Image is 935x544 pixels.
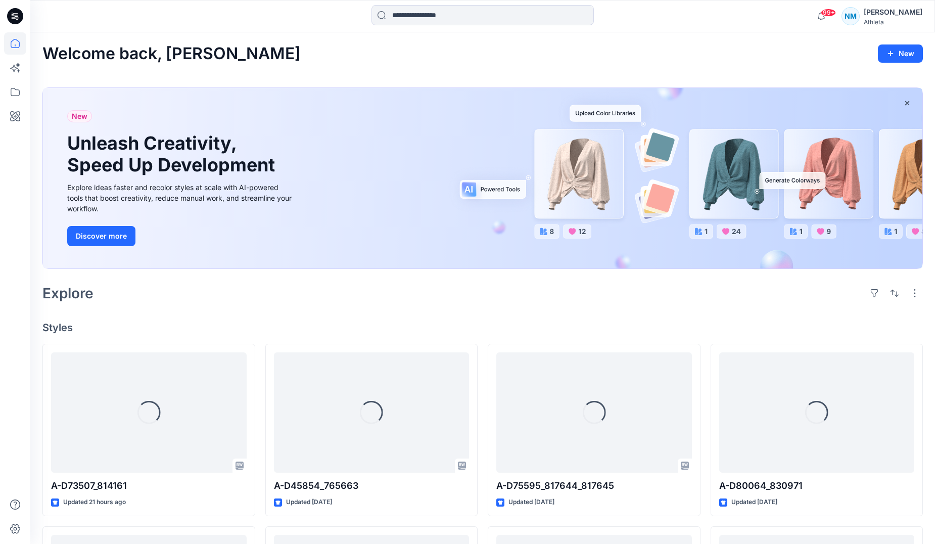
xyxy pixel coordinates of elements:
[864,18,922,26] div: Athleta
[274,479,470,493] p: A-D45854_765663
[508,497,554,508] p: Updated [DATE]
[841,7,860,25] div: NM
[42,285,93,301] h2: Explore
[719,479,915,493] p: A-D80064_830971
[42,44,301,63] h2: Welcome back, [PERSON_NAME]
[67,226,295,246] a: Discover more
[42,322,923,334] h4: Styles
[286,497,332,508] p: Updated [DATE]
[821,9,836,17] span: 99+
[864,6,922,18] div: [PERSON_NAME]
[731,497,777,508] p: Updated [DATE]
[67,226,135,246] button: Discover more
[496,479,692,493] p: A-D75595_817644_817645
[51,479,247,493] p: A-D73507_814161
[63,497,126,508] p: Updated 21 hours ago
[67,182,295,214] div: Explore ideas faster and recolor styles at scale with AI-powered tools that boost creativity, red...
[878,44,923,63] button: New
[72,110,87,122] span: New
[67,132,279,176] h1: Unleash Creativity, Speed Up Development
